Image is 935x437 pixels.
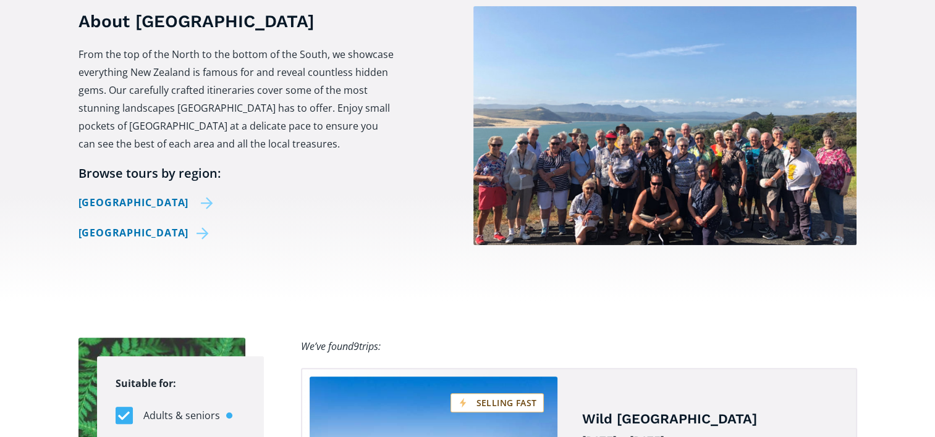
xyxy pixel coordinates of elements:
p: From the top of the North to the bottom of the South, we showcase everything New Zealand is famou... [78,46,396,153]
div: We’ve found trips: [301,338,381,356]
h6: Browse tours by region: [78,165,396,181]
legend: Suitable for: [116,375,176,393]
h3: About [GEOGRAPHIC_DATA] [78,9,396,33]
a: [GEOGRAPHIC_DATA] [78,224,214,242]
span: 9 [353,339,359,353]
span: Adults & seniors [143,407,220,424]
h4: Wild [GEOGRAPHIC_DATA] [582,410,837,428]
a: [GEOGRAPHIC_DATA] [78,194,214,212]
